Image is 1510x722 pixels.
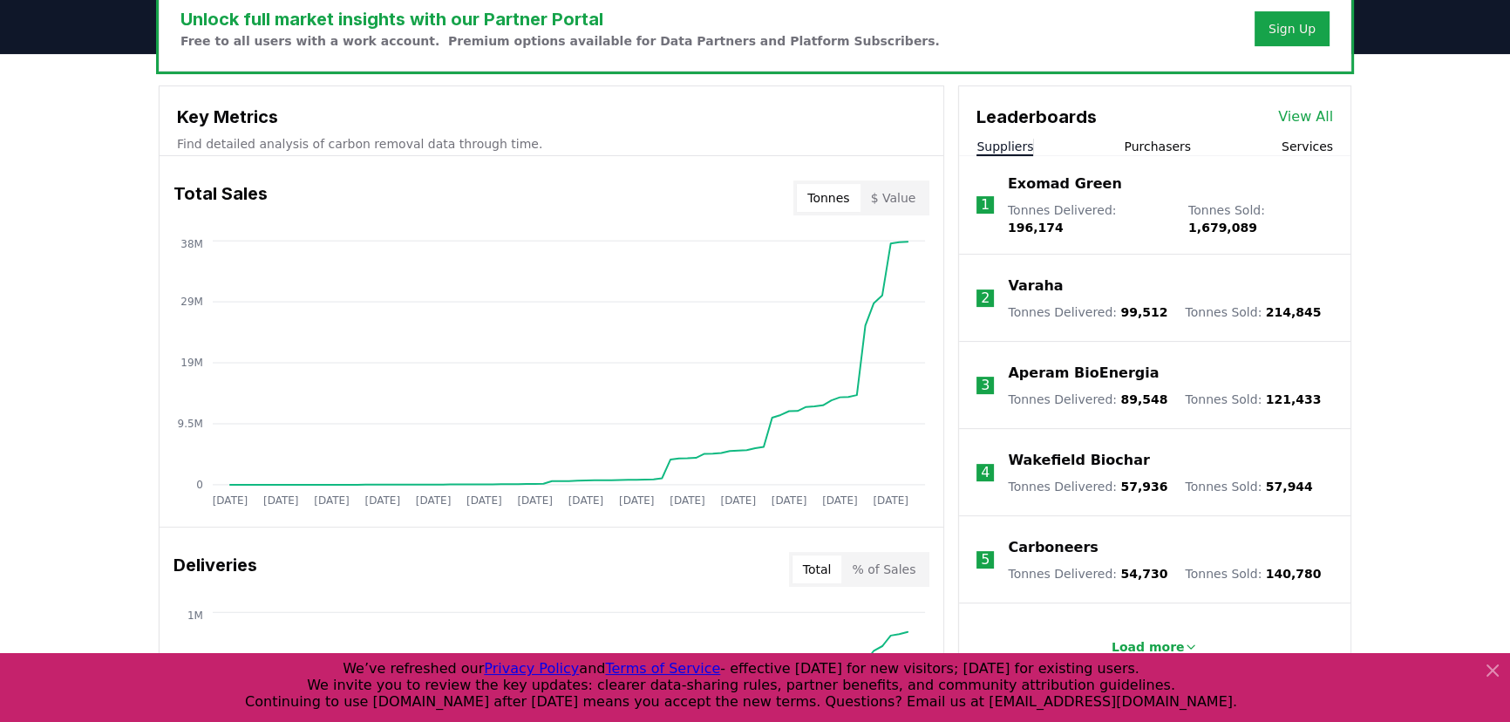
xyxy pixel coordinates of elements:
[1008,565,1167,582] p: Tonnes Delivered :
[568,494,604,507] tspan: [DATE]
[180,6,940,32] h3: Unlock full market insights with our Partner Portal
[416,494,452,507] tspan: [DATE]
[1120,392,1167,406] span: 89,548
[1266,392,1322,406] span: 121,433
[1266,567,1322,581] span: 140,780
[1008,174,1122,194] a: Exomad Green
[1120,480,1167,494] span: 57,936
[1008,363,1159,384] a: Aperam BioEnergia
[187,610,203,622] tspan: 1M
[981,462,990,483] p: 4
[1266,480,1313,494] span: 57,944
[1185,478,1312,495] p: Tonnes Sold :
[466,494,502,507] tspan: [DATE]
[874,494,909,507] tspan: [DATE]
[365,494,401,507] tspan: [DATE]
[841,555,926,583] button: % of Sales
[1278,106,1333,127] a: View All
[1282,138,1333,155] button: Services
[1008,221,1064,235] span: 196,174
[1266,305,1322,319] span: 214,845
[1124,138,1191,155] button: Purchasers
[976,138,1033,155] button: Suppliers
[1098,630,1213,664] button: Load more
[1008,450,1149,471] a: Wakefield Biochar
[860,184,927,212] button: $ Value
[1188,201,1333,236] p: Tonnes Sold :
[1185,391,1321,408] p: Tonnes Sold :
[981,375,990,396] p: 3
[178,418,203,430] tspan: 9.5M
[792,555,842,583] button: Total
[981,194,990,215] p: 1
[213,494,248,507] tspan: [DATE]
[173,180,268,215] h3: Total Sales
[173,552,257,587] h3: Deliveries
[981,288,990,309] p: 2
[1120,567,1167,581] span: 54,730
[1112,638,1185,656] p: Load more
[180,32,940,50] p: Free to all users with a work account. Premium options available for Data Partners and Platform S...
[1120,305,1167,319] span: 99,512
[177,135,926,153] p: Find detailed analysis of carbon removal data through time.
[314,494,350,507] tspan: [DATE]
[1008,537,1098,558] a: Carboneers
[1269,20,1316,37] a: Sign Up
[981,549,990,570] p: 5
[1185,303,1321,321] p: Tonnes Sold :
[1008,391,1167,408] p: Tonnes Delivered :
[1255,11,1330,46] button: Sign Up
[1008,276,1063,296] a: Varaha
[1008,201,1171,236] p: Tonnes Delivered :
[1008,303,1167,321] p: Tonnes Delivered :
[1008,478,1167,495] p: Tonnes Delivered :
[180,238,203,250] tspan: 38M
[797,184,860,212] button: Tonnes
[177,104,926,130] h3: Key Metrics
[772,494,807,507] tspan: [DATE]
[822,494,858,507] tspan: [DATE]
[976,104,1097,130] h3: Leaderboards
[670,494,705,507] tspan: [DATE]
[180,357,203,369] tspan: 19M
[721,494,757,507] tspan: [DATE]
[1185,565,1321,582] p: Tonnes Sold :
[518,494,554,507] tspan: [DATE]
[180,296,203,308] tspan: 29M
[619,494,655,507] tspan: [DATE]
[263,494,299,507] tspan: [DATE]
[196,479,203,491] tspan: 0
[1188,221,1257,235] span: 1,679,089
